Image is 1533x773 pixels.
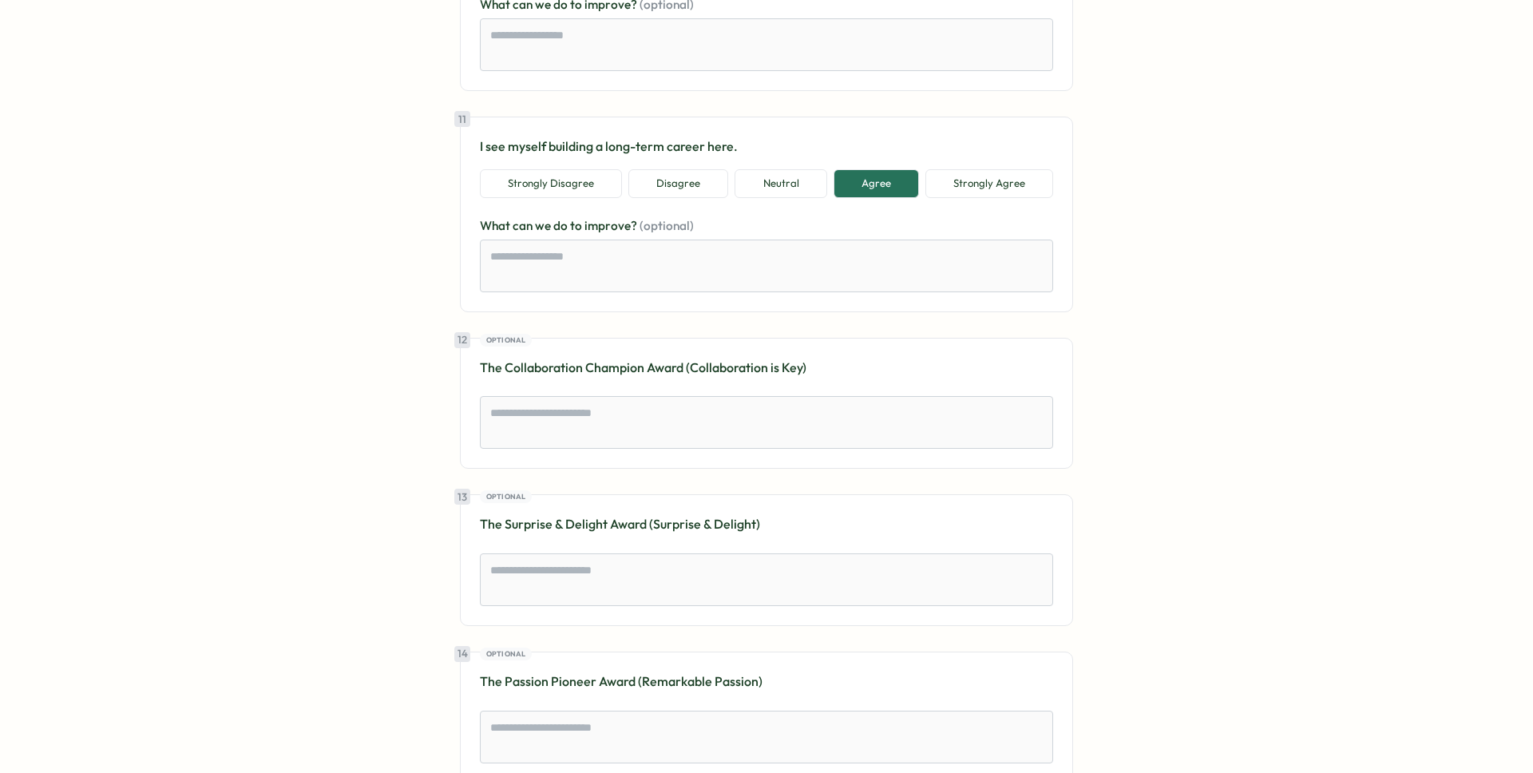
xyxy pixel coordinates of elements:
span: Optional [486,335,526,346]
p: The Surprise & Delight Award (Surprise & Delight) [480,514,1053,534]
p: I see myself building a long-term career here. [480,137,1053,157]
button: Neutral [735,169,826,198]
div: 11 [454,111,470,127]
span: do [553,218,570,233]
span: can [513,218,535,233]
p: The Passion Pioneer Award (Remarkable Passion) [480,672,1053,692]
span: (optional) [640,218,694,233]
div: 14 [454,646,470,662]
div: 13 [454,489,470,505]
button: Disagree [628,169,728,198]
button: Strongly Agree [925,169,1053,198]
span: to [570,218,584,233]
span: What [480,218,513,233]
button: Strongly Disagree [480,169,622,198]
span: Optional [486,491,526,502]
div: 12 [454,332,470,348]
span: we [535,218,553,233]
span: improve? [584,218,640,233]
p: The Collaboration Champion Award (Collaboration is Key) [480,358,1053,378]
span: Optional [486,648,526,660]
button: Agree [834,169,919,198]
